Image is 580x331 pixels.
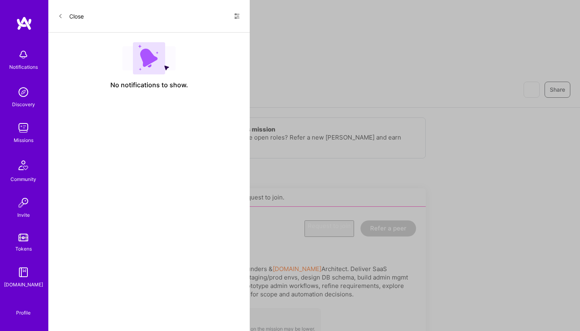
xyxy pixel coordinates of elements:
[9,63,38,71] div: Notifications
[15,120,31,136] img: teamwork
[15,47,31,63] img: bell
[10,175,36,183] div: Community
[15,245,32,253] div: Tokens
[13,300,33,316] a: Profile
[15,84,31,100] img: discovery
[14,156,33,175] img: Community
[19,234,28,241] img: tokens
[14,136,33,144] div: Missions
[12,100,35,109] div: Discovery
[17,211,30,219] div: Invite
[16,308,31,316] div: Profile
[58,10,84,23] button: Close
[15,195,31,211] img: Invite
[4,280,43,289] div: [DOMAIN_NAME]
[15,264,31,280] img: guide book
[122,42,176,74] img: empty
[110,81,188,89] span: No notifications to show.
[16,16,32,31] img: logo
